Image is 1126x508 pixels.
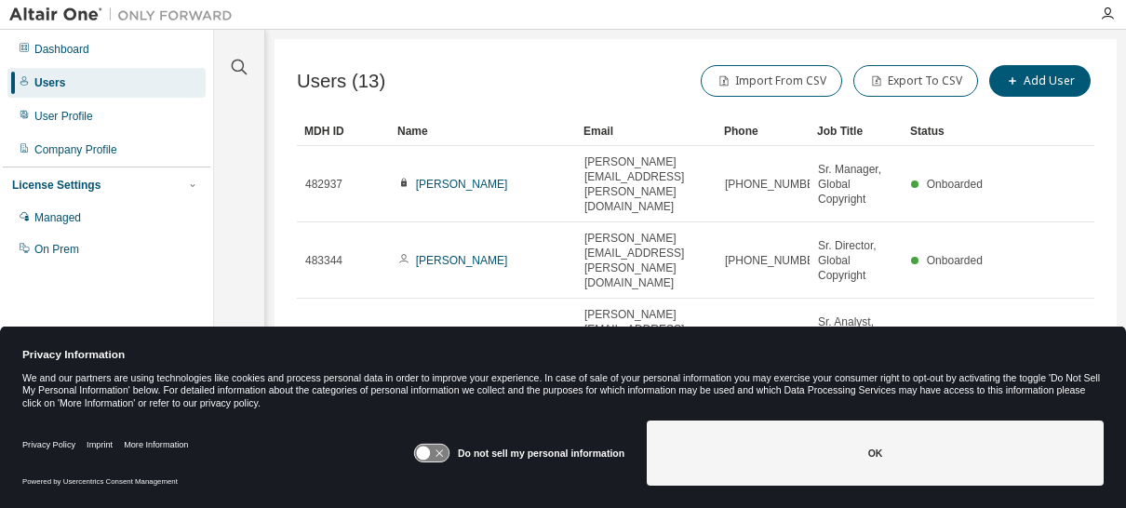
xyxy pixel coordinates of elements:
span: Sr. Director, Global Copyright [818,238,894,283]
div: MDH ID [304,116,382,146]
div: Status [910,116,988,146]
div: Phone [724,116,802,146]
span: Users (13) [297,71,385,92]
button: Add User [989,65,1091,97]
div: Name [397,116,569,146]
img: Altair One [9,6,242,24]
div: Managed [34,210,81,225]
span: Onboarded [927,178,983,191]
a: [PERSON_NAME] [416,254,508,267]
div: Job Title [817,116,895,146]
div: Company Profile [34,142,117,157]
button: Import From CSV [701,65,842,97]
span: Sr. Analyst, Global Copyright [818,314,894,359]
span: [PHONE_NUMBER] [725,253,825,268]
span: 483344 [305,253,342,268]
div: Email [583,116,709,146]
span: [PERSON_NAME][EMAIL_ADDRESS][PERSON_NAME][DOMAIN_NAME] [584,307,708,367]
span: [PERSON_NAME][EMAIL_ADDRESS][PERSON_NAME][DOMAIN_NAME] [584,154,708,214]
span: Onboarded [927,254,983,267]
div: Users [34,75,65,90]
span: 482937 [305,177,342,192]
div: License Settings [12,178,101,193]
span: Sr. Manager, Global Copyright [818,162,894,207]
div: User Profile [34,109,93,124]
span: [PHONE_NUMBER] [725,177,825,192]
a: [PERSON_NAME] [416,178,508,191]
div: Dashboard [34,42,89,57]
button: Export To CSV [853,65,978,97]
div: On Prem [34,242,79,257]
span: [PERSON_NAME][EMAIL_ADDRESS][PERSON_NAME][DOMAIN_NAME] [584,231,708,290]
